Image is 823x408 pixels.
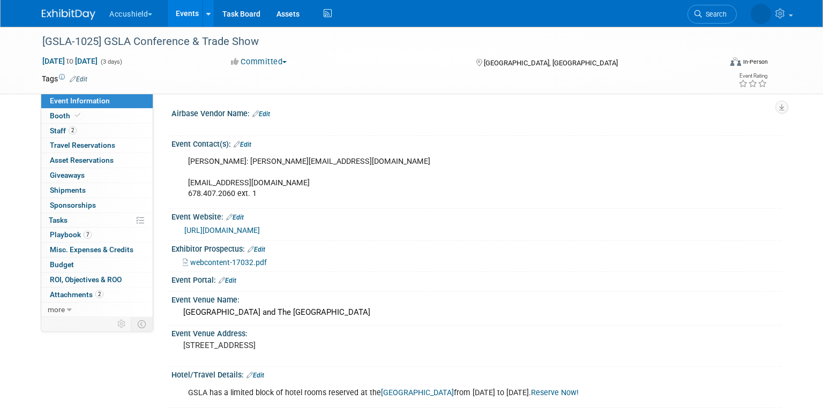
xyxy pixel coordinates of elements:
a: Staff2 [41,124,153,138]
div: Exhibitor Prospectus: [171,241,781,255]
td: Toggle Event Tabs [131,317,153,331]
div: Event Venue Name: [171,292,781,305]
span: Budget [50,260,74,269]
div: Event Portal: [171,272,781,286]
span: Attachments [50,290,103,299]
a: Reserve Now! [531,388,579,397]
span: [DATE] [DATE] [42,56,98,66]
img: John Leavitt [751,4,771,24]
a: Edit [252,110,270,118]
button: Committed [227,56,291,67]
span: Shipments [50,186,86,194]
td: Tags [42,73,87,84]
td: Personalize Event Tab Strip [113,317,131,331]
i: Booth reservation complete [75,112,80,118]
span: Tasks [49,216,68,224]
div: Event Format [660,56,768,72]
span: 2 [95,290,103,298]
span: Misc. Expenses & Credits [50,245,133,254]
a: Edit [248,246,265,253]
div: GSLA has a limited block of hotel rooms reserved at the from [DATE] to [DATE]. [181,382,663,404]
img: Format-Inperson.png [730,57,741,66]
span: Booth [50,111,83,120]
a: Asset Reservations [41,153,153,168]
a: more [41,303,153,317]
a: webcontent-17032.pdf [183,258,267,267]
div: Event Venue Address: [171,326,781,339]
a: Search [687,5,737,24]
a: Booth [41,109,153,123]
div: Hotel/Travel Details: [171,367,781,381]
a: [GEOGRAPHIC_DATA] [381,388,454,397]
span: Event Information [50,96,110,105]
a: Edit [246,372,264,379]
div: Event Website: [171,209,781,223]
a: Edit [219,277,236,284]
a: Edit [234,141,251,148]
a: ROI, Objectives & ROO [41,273,153,287]
span: 2 [69,126,77,134]
div: Event Contact(s): [171,136,781,150]
span: more [48,305,65,314]
span: Search [702,10,727,18]
span: Giveaways [50,171,85,179]
span: Asset Reservations [50,156,114,164]
span: webcontent-17032.pdf [190,258,267,267]
a: Giveaways [41,168,153,183]
span: ROI, Objectives & ROO [50,275,122,284]
a: Edit [226,214,244,221]
a: Tasks [41,213,153,228]
div: Event Rating [738,73,767,79]
span: Travel Reservations [50,141,115,149]
span: Staff [50,126,77,135]
div: In-Person [743,58,768,66]
div: [GSLA-1025] GSLA Conference & Trade Show [39,32,706,51]
a: Event Information [41,94,153,108]
span: (3 days) [100,58,122,65]
span: to [65,57,75,65]
pre: [STREET_ADDRESS] [183,341,414,350]
a: Edit [70,75,87,83]
a: Travel Reservations [41,138,153,153]
img: ExhibitDay [42,9,95,20]
a: Misc. Expenses & Credits [41,243,153,257]
div: [PERSON_NAME]: [PERSON_NAME][EMAIL_ADDRESS][DOMAIN_NAME] [EMAIL_ADDRESS][DOMAIN_NAME] 678.407.206... [181,151,663,205]
div: [GEOGRAPHIC_DATA] and The [GEOGRAPHIC_DATA] [179,304,773,321]
a: [URL][DOMAIN_NAME] [184,226,260,235]
a: Playbook7 [41,228,153,242]
div: Airbase Vendor Name: [171,105,781,119]
span: Sponsorships [50,201,96,209]
a: Shipments [41,183,153,198]
a: Attachments2 [41,288,153,302]
span: 7 [84,231,92,239]
span: [GEOGRAPHIC_DATA], [GEOGRAPHIC_DATA] [484,59,618,67]
span: Playbook [50,230,92,239]
a: Budget [41,258,153,272]
a: Sponsorships [41,198,153,213]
